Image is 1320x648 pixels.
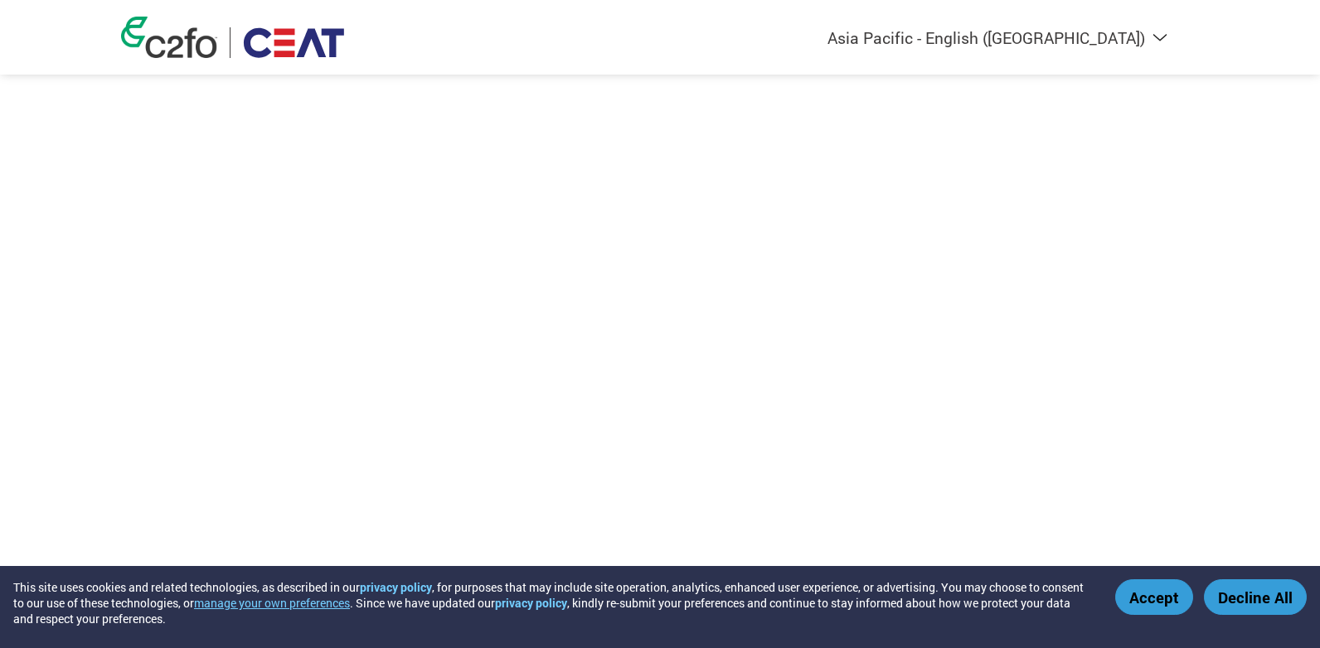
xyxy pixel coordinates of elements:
[495,595,567,611] a: privacy policy
[1115,579,1193,615] button: Accept
[360,579,432,595] a: privacy policy
[1204,579,1307,615] button: Decline All
[13,579,1091,626] div: This site uses cookies and related technologies, as described in our , for purposes that may incl...
[243,27,344,58] img: Ceat
[121,17,217,58] img: c2fo logo
[194,595,350,611] button: manage your own preferences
